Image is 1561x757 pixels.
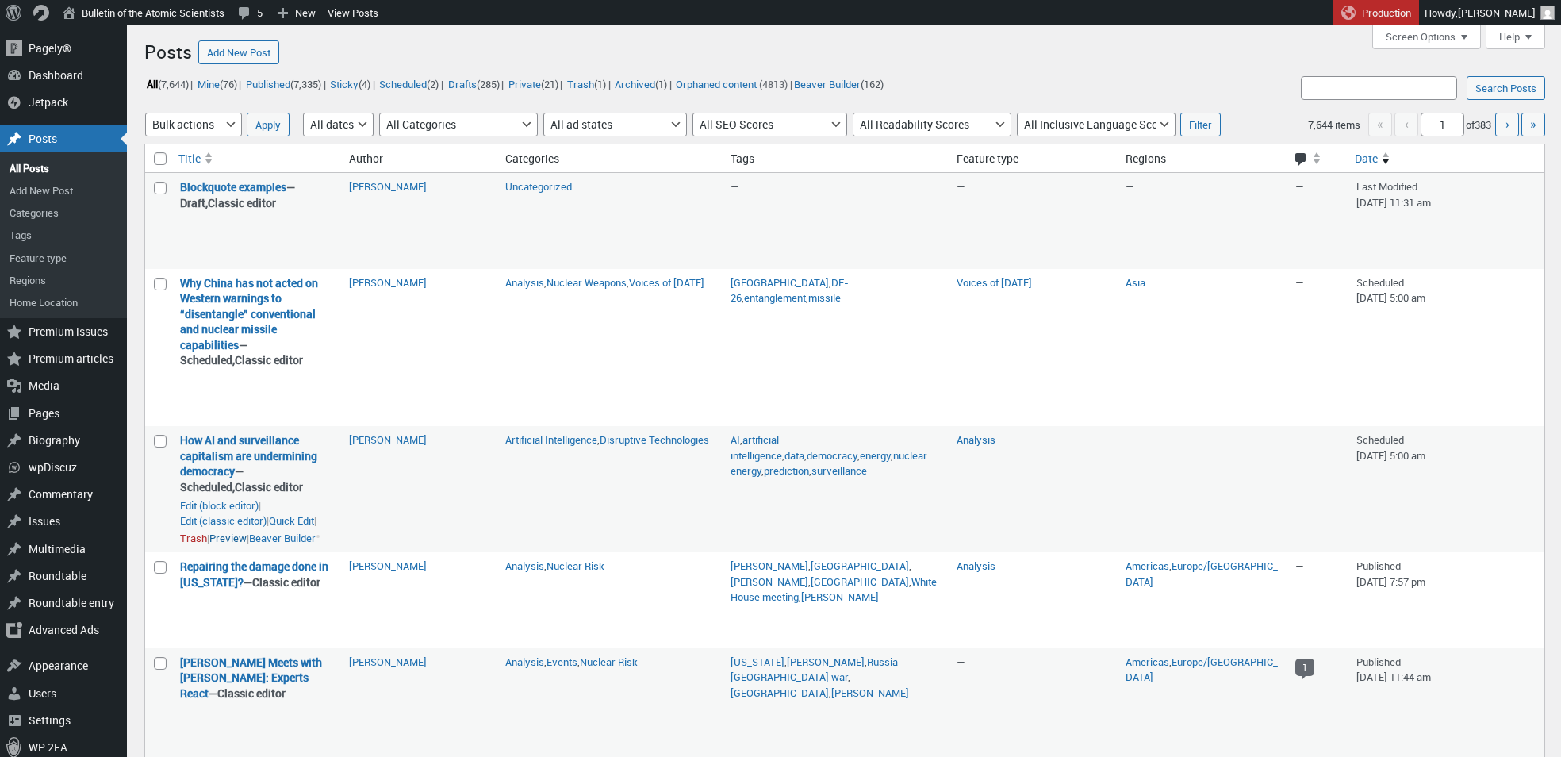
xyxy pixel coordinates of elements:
a: Archived(1) [613,75,669,93]
a: “Blockquote examples” (Edit) [180,179,286,194]
span: | [180,498,261,513]
a: Preview “How AI and surveillance capitalism are undermining democracy” [209,531,247,547]
span: Scheduled, [180,479,235,494]
li: | [244,74,325,94]
a: Edit “How AI and surveillance capitalism are undermining democracy” in the classic editor [180,513,267,529]
span: » [1530,115,1536,133]
a: [PERSON_NAME] [349,432,427,447]
td: , , , , , , , [723,426,949,552]
strong: — [180,179,334,210]
th: Author [341,144,497,174]
span: of [1466,117,1493,132]
a: Analysis [957,432,995,447]
span: (76) [220,77,237,91]
a: Disruptive Technologies [600,432,709,447]
a: Add New Post [198,40,279,64]
a: DF-26 [731,275,849,305]
span: — [1126,432,1134,447]
li: | [506,74,562,94]
span: Classic editor [235,352,303,367]
span: (7,644) [158,77,189,91]
li: (4813) [674,74,788,94]
strong: — [180,432,334,494]
span: (21) [541,77,558,91]
a: artificial intelligence [731,432,782,463]
a: [PERSON_NAME] [801,590,879,604]
td: , [497,426,723,552]
td: Last Modified [DATE] 11:31 am [1348,173,1544,268]
a: [PERSON_NAME] [731,574,808,589]
span: — [1295,559,1304,573]
a: democracy [807,448,857,463]
span: — [1295,179,1304,194]
a: “Trump Meets with Putin: Experts React” (Edit) [180,655,322,701]
a: [GEOGRAPHIC_DATA] [731,275,829,290]
a: 1 comment [1295,659,1314,680]
span: Classic editor [217,686,286,701]
span: Draft, [180,195,208,210]
strong: — [180,655,334,701]
span: (285) [477,77,500,91]
span: Title [178,151,201,167]
a: Events [547,655,577,669]
td: , , , [723,269,949,426]
a: surveillance [811,463,867,478]
a: White House meeting [731,574,937,605]
a: [PERSON_NAME] [349,559,427,573]
a: Nuclear Weapons [547,275,627,290]
a: Date [1348,144,1544,173]
a: Beaver Builder(162) [792,75,886,93]
a: Analysis [505,559,544,573]
span: Scheduled, [180,352,235,367]
span: | [180,531,209,545]
a: [PERSON_NAME] [787,655,865,669]
strong: — [180,275,334,368]
a: Europe/[GEOGRAPHIC_DATA] [1126,655,1278,685]
li: | [446,74,504,94]
span: (2) [427,77,439,91]
a: missile [808,290,841,305]
td: , , [497,269,723,426]
td: Published [DATE] 7:57 pm [1348,552,1544,647]
span: 1 [1295,659,1314,676]
a: Drafts(285) [446,75,501,93]
a: [PERSON_NAME] [349,655,427,669]
a: Move “How AI and surveillance capitalism are undermining democracy” to the Trash [180,531,207,547]
span: « [1368,113,1392,136]
a: Next page [1495,113,1519,136]
a: prediction [764,463,809,478]
span: • [316,527,320,546]
td: , , , , , [723,552,949,647]
a: Published(7,335) [244,75,323,93]
a: Nuclear Risk [580,655,638,669]
a: data [784,448,804,463]
span: Classic editor [208,195,276,210]
a: Orphaned content [674,75,759,93]
th: Tags [723,144,949,174]
a: “Why China has not acted on Western warnings to “disentangle” conventional and nuclear missile ca... [180,275,318,352]
span: — [1126,179,1134,194]
a: Russia-[GEOGRAPHIC_DATA] war [731,655,903,685]
td: Scheduled [DATE] 5:00 am [1348,426,1544,552]
th: Regions [1118,144,1287,174]
a: Nuclear Risk [547,559,604,573]
li: | [195,74,241,94]
td: Scheduled [DATE] 5:00 am [1348,269,1544,426]
span: — [957,655,965,669]
span: — [957,179,965,194]
ul: | [144,74,886,94]
li: | [328,74,375,94]
a: Artificial Intelligence [505,432,597,447]
span: › [1505,115,1509,133]
a: “Repairing the damage done in Alaska?” (Edit) [180,559,328,590]
td: , [497,552,723,647]
a: [GEOGRAPHIC_DATA] [731,686,829,700]
input: Search Posts [1467,76,1545,100]
h1: Posts [144,33,192,67]
a: Voices of [DATE] [629,275,704,290]
a: Americas [1126,655,1169,669]
a: [GEOGRAPHIC_DATA] [811,559,909,573]
span: [PERSON_NAME] [1458,6,1536,20]
input: Filter [1180,113,1221,136]
span: (7,335) [290,77,321,91]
